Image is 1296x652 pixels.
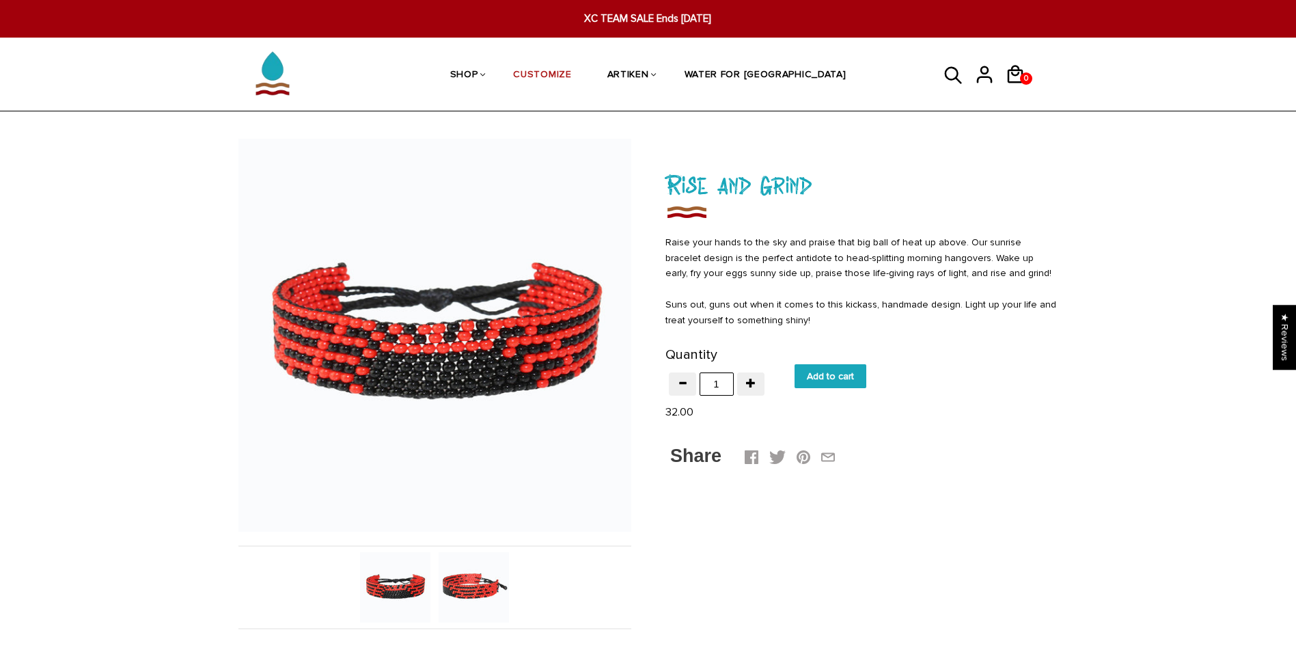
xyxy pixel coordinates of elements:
[665,235,1058,329] div: Raise your hands to the sky and praise that big ball of heat up above. Our sunrise bracelet desig...
[1273,305,1296,370] div: Click to open Judge.me floating reviews tab
[665,344,717,366] label: Quantity
[665,166,1058,202] h1: Rise and Grind
[238,139,631,532] img: Handmade Beaded ArtiKen Rise and Grind Black and Red Bracelet
[1005,89,1036,91] a: 0
[685,40,846,112] a: WATER FOR [GEOGRAPHIC_DATA]
[795,364,866,388] input: Add to cart
[397,11,899,27] span: XC TEAM SALE Ends [DATE]
[1021,69,1032,88] span: 0
[607,40,649,112] a: ARTIKEN
[450,40,478,112] a: SHOP
[665,405,693,419] span: 32.00
[513,40,571,112] a: CUSTOMIZE
[360,552,430,623] img: Handmade Beaded ArtiKen Rise and Grind Black and Red Bracelet
[670,446,721,466] span: Share
[439,552,509,623] img: Rise and Grind
[665,202,708,221] img: Rise and Grind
